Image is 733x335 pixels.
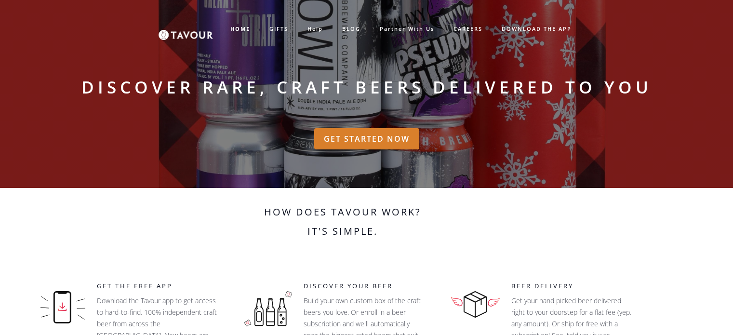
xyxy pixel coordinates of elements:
a: BLOG [333,21,370,37]
h5: GET THE FREE APP [97,281,223,291]
a: GET STARTED NOW [314,128,419,149]
a: help [298,21,333,37]
a: HOME [221,21,260,37]
a: GIFTS [260,21,298,37]
strong: Discover rare, craft beers delivered to you [81,76,652,99]
a: CAREERS [444,21,492,37]
h2: How does Tavour work? It's simple. [205,202,480,251]
a: partner with us [370,21,444,37]
a: DOWNLOAD THE APP [492,21,581,37]
h5: Discover your beer [304,281,434,291]
h5: Beer Delivery [511,281,651,291]
strong: HOME [230,25,250,32]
